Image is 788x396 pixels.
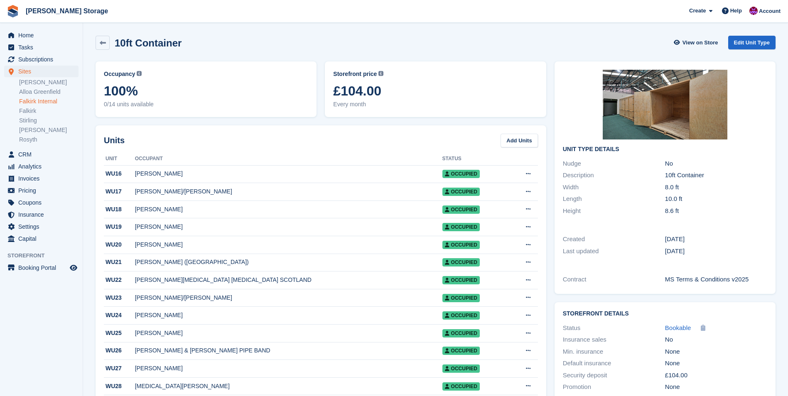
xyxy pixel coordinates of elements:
[442,170,480,178] span: Occupied
[104,70,135,78] span: Occupancy
[442,258,480,266] span: Occupied
[19,126,79,134] a: [PERSON_NAME]
[563,206,665,216] div: Height
[104,258,135,266] div: WU21
[749,7,758,15] img: Audra Whitelaw
[563,194,665,204] div: Length
[4,233,79,244] a: menu
[563,310,767,317] h2: Storefront Details
[18,262,68,274] span: Booking Portal
[135,382,442,391] div: [MEDICAL_DATA][PERSON_NAME]
[4,221,79,232] a: menu
[665,275,767,284] div: MS Terms & Conditions v2025
[563,347,665,357] div: Min. insurance
[18,221,68,232] span: Settings
[104,293,135,302] div: WU23
[442,311,480,320] span: Occupied
[22,4,111,18] a: [PERSON_NAME] Storage
[563,171,665,180] div: Description
[115,37,182,49] h2: 10ft Container
[135,311,442,320] div: [PERSON_NAME]
[19,117,79,125] a: Stirling
[665,335,767,345] div: No
[665,323,691,333] a: Bookable
[18,29,68,41] span: Home
[603,70,727,139] img: 6.jpg
[563,235,665,244] div: Created
[4,42,79,53] a: menu
[135,240,442,249] div: [PERSON_NAME]
[4,262,79,274] a: menu
[18,197,68,208] span: Coupons
[19,78,79,86] a: [PERSON_NAME]
[104,187,135,196] div: WU17
[19,136,79,144] a: Rosyth
[18,161,68,172] span: Analytics
[665,235,767,244] div: [DATE]
[730,7,742,15] span: Help
[563,183,665,192] div: Width
[4,173,79,184] a: menu
[135,222,442,231] div: [PERSON_NAME]
[104,205,135,214] div: WU18
[18,173,68,184] span: Invoices
[665,347,767,357] div: None
[104,222,135,231] div: WU19
[104,364,135,373] div: WU27
[4,161,79,172] a: menu
[69,263,79,273] a: Preview store
[682,39,718,47] span: View on Store
[563,359,665,368] div: Default insurance
[665,183,767,192] div: 8.0 ft
[135,169,442,178] div: [PERSON_NAME]
[665,324,691,331] span: Bookable
[104,169,135,178] div: WU16
[19,107,79,115] a: Falkirk
[665,159,767,169] div: No
[104,311,135,320] div: WU24
[728,36,776,49] a: Edit Unit Type
[4,66,79,77] a: menu
[135,187,442,196] div: [PERSON_NAME]/[PERSON_NAME]
[563,335,665,345] div: Insurance sales
[104,382,135,391] div: WU28
[563,247,665,256] div: Last updated
[563,275,665,284] div: Contract
[135,276,442,284] div: [PERSON_NAME][MEDICAL_DATA] [MEDICAL_DATA] SCOTLAND
[333,100,538,109] span: Every month
[4,197,79,208] a: menu
[333,83,538,98] span: £104.00
[442,382,480,391] span: Occupied
[104,346,135,355] div: WU26
[104,134,125,147] h2: Units
[135,364,442,373] div: [PERSON_NAME]
[665,194,767,204] div: 10.0 ft
[4,54,79,65] a: menu
[442,223,480,231] span: Occupied
[18,54,68,65] span: Subscriptions
[4,185,79,196] a: menu
[563,159,665,169] div: Nudge
[7,252,83,260] span: Storefront
[563,371,665,380] div: Security deposit
[442,364,480,373] span: Occupied
[4,149,79,160] a: menu
[378,71,383,76] img: icon-info-grey-7440780725fd019a000dd9b08b2336e03edf1995a4989e88bcd33f0948082b44.svg
[18,209,68,220] span: Insurance
[18,42,68,53] span: Tasks
[333,70,377,78] span: Storefront price
[135,152,442,166] th: Occupant
[104,276,135,284] div: WU22
[563,323,665,333] div: Status
[135,205,442,214] div: [PERSON_NAME]
[104,152,135,166] th: Unit
[4,209,79,220] a: menu
[563,382,665,392] div: Promotion
[665,371,767,380] div: £104.00
[563,146,767,153] h2: Unit Type details
[442,205,480,214] span: Occupied
[442,241,480,249] span: Occupied
[689,7,706,15] span: Create
[137,71,142,76] img: icon-info-grey-7440780725fd019a000dd9b08b2336e03edf1995a4989e88bcd33f0948082b44.svg
[665,206,767,216] div: 8.6 ft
